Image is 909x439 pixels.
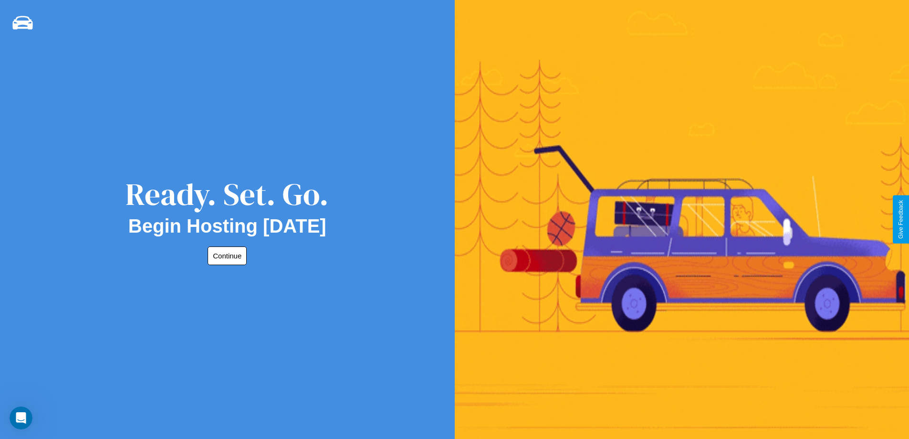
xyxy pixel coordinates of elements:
h2: Begin Hosting [DATE] [128,215,326,237]
div: Give Feedback [898,200,904,239]
iframe: Intercom live chat [10,407,32,429]
div: Ready. Set. Go. [125,173,329,215]
button: Continue [208,246,247,265]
